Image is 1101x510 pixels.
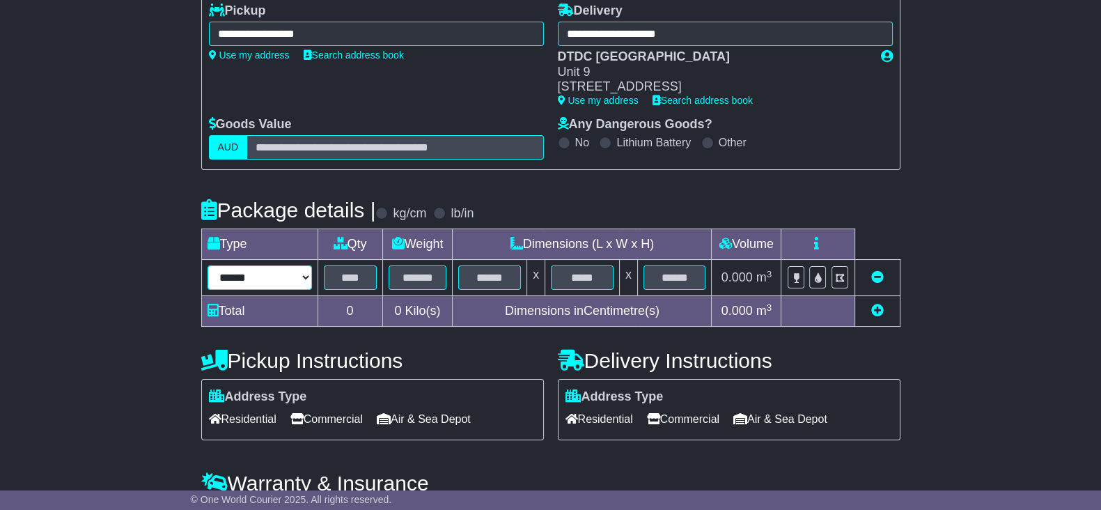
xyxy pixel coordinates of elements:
[565,408,633,430] span: Residential
[290,408,363,430] span: Commercial
[558,349,900,372] h4: Delivery Instructions
[201,349,544,372] h4: Pickup Instructions
[527,260,545,296] td: x
[209,117,292,132] label: Goods Value
[304,49,404,61] a: Search address book
[733,408,827,430] span: Air & Sea Depot
[721,270,753,284] span: 0.000
[377,408,471,430] span: Air & Sea Depot
[767,269,772,279] sup: 3
[712,229,781,260] td: Volume
[756,270,772,284] span: m
[209,49,290,61] a: Use my address
[318,296,382,327] td: 0
[719,136,747,149] label: Other
[647,408,719,430] span: Commercial
[721,304,753,318] span: 0.000
[191,494,392,505] span: © One World Courier 2025. All rights reserved.
[756,304,772,318] span: m
[558,3,623,19] label: Delivery
[382,296,453,327] td: Kilo(s)
[209,135,248,160] label: AUD
[382,229,453,260] td: Weight
[619,260,637,296] td: x
[209,408,276,430] span: Residential
[201,229,318,260] td: Type
[453,296,712,327] td: Dimensions in Centimetre(s)
[201,296,318,327] td: Total
[394,304,401,318] span: 0
[565,389,664,405] label: Address Type
[871,270,884,284] a: Remove this item
[209,3,266,19] label: Pickup
[558,49,867,65] div: DTDC [GEOGRAPHIC_DATA]
[767,302,772,313] sup: 3
[451,206,474,222] label: lb/in
[201,199,376,222] h4: Package details |
[393,206,426,222] label: kg/cm
[653,95,753,106] a: Search address book
[616,136,691,149] label: Lithium Battery
[558,79,867,95] div: [STREET_ADDRESS]
[318,229,382,260] td: Qty
[871,304,884,318] a: Add new item
[558,65,867,80] div: Unit 9
[558,95,639,106] a: Use my address
[575,136,589,149] label: No
[558,117,712,132] label: Any Dangerous Goods?
[453,229,712,260] td: Dimensions (L x W x H)
[201,472,900,495] h4: Warranty & Insurance
[209,389,307,405] label: Address Type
